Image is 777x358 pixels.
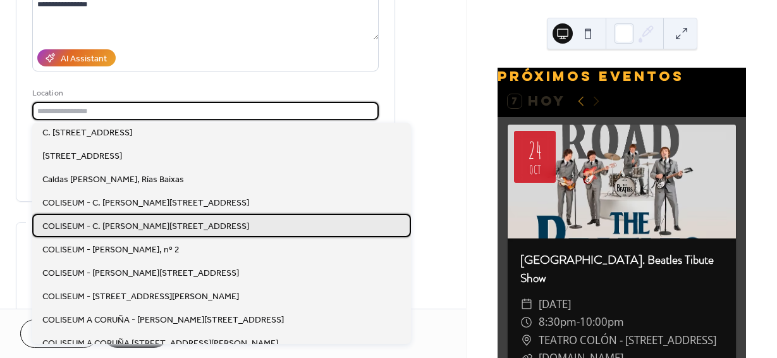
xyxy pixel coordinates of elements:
div: Location [32,87,376,100]
span: C. [STREET_ADDRESS] [42,127,132,140]
span: COLISEUM - [STREET_ADDRESS][PERSON_NAME] [42,290,239,304]
span: 10:00pm [580,313,624,331]
span: COLISEUM - C. [PERSON_NAME][STREET_ADDRESS] [42,197,249,210]
span: COLISEUM A CORUÑA [STREET_ADDRESS][PERSON_NAME] [42,337,278,350]
span: COLISEUM - [PERSON_NAME][STREET_ADDRESS] [42,267,239,280]
span: [STREET_ADDRESS] [42,150,122,163]
div: ​ [520,331,532,350]
span: COLISEUM - C. [PERSON_NAME][STREET_ADDRESS] [42,220,249,233]
div: ​ [520,295,532,314]
div: Próximos eventos [498,68,746,86]
a: [GEOGRAPHIC_DATA]. Beatles Tibute Show [520,251,714,287]
span: [DATE] [539,295,571,314]
span: COLISEUM - [PERSON_NAME], nº 2 [42,244,180,257]
div: 24 [528,139,542,161]
span: - [577,313,580,331]
span: TEATRO COLÓN - [STREET_ADDRESS] [539,331,716,350]
div: ​ [520,313,532,331]
button: Cancel [20,319,98,348]
span: COLISEUM A CORUÑA - [PERSON_NAME][STREET_ADDRESS] [42,314,284,327]
div: oct [529,164,541,175]
button: AI Assistant [37,49,116,66]
span: 8:30pm [539,313,577,331]
span: Caldas [PERSON_NAME], Rías Baixas [42,173,184,187]
div: AI Assistant [61,52,107,66]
